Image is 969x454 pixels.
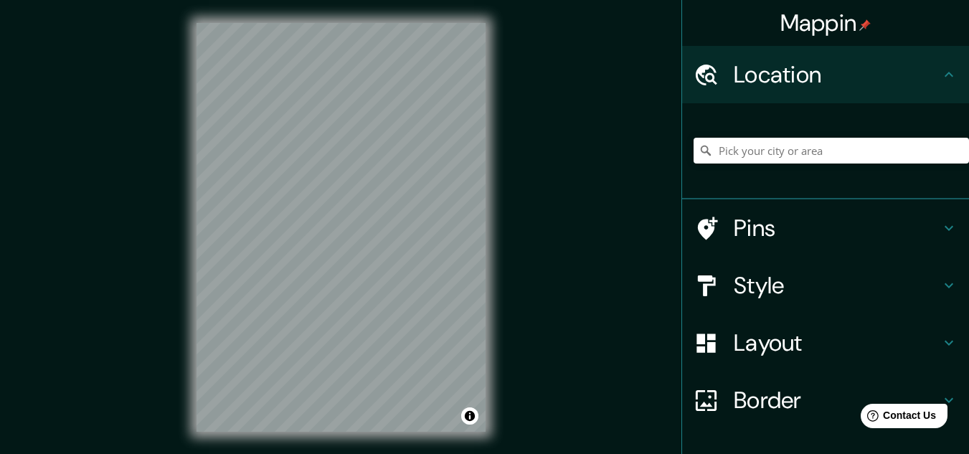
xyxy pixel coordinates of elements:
[859,19,871,31] img: pin-icon.png
[682,372,969,429] div: Border
[734,386,940,415] h4: Border
[734,271,940,300] h4: Style
[682,46,969,103] div: Location
[197,23,486,432] canvas: Map
[682,314,969,372] div: Layout
[734,328,940,357] h4: Layout
[734,214,940,242] h4: Pins
[780,9,871,37] h4: Mappin
[682,199,969,257] div: Pins
[734,60,940,89] h4: Location
[461,407,478,425] button: Toggle attribution
[841,398,953,438] iframe: Help widget launcher
[682,257,969,314] div: Style
[694,138,969,164] input: Pick your city or area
